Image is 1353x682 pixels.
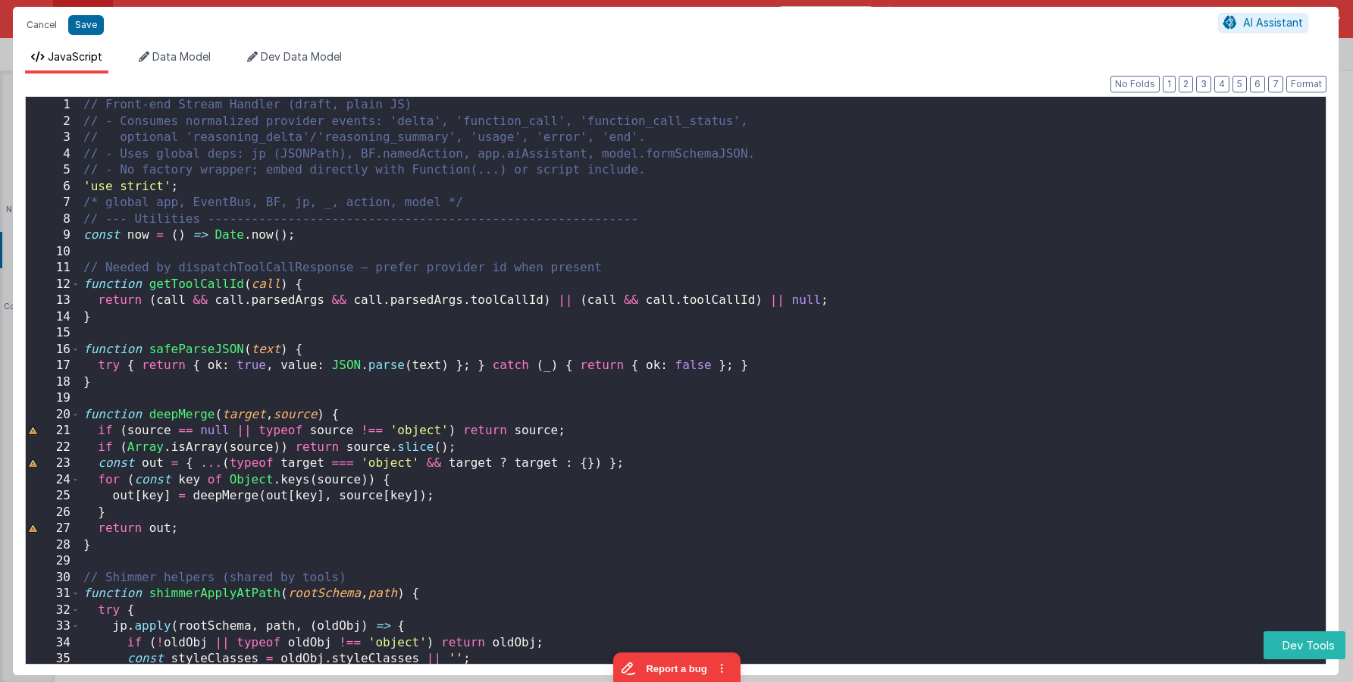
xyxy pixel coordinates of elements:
div: 30 [26,570,80,587]
div: 28 [26,537,80,554]
div: 22 [26,440,80,456]
button: 7 [1268,76,1283,92]
div: 24 [26,472,80,489]
div: 31 [26,586,80,602]
div: 33 [26,618,80,635]
button: Format [1286,76,1326,92]
div: 32 [26,602,80,619]
button: 5 [1232,76,1247,92]
button: 2 [1179,76,1193,92]
div: 4 [26,146,80,163]
span: Dev Data Model [261,50,342,63]
div: 19 [26,390,80,407]
div: 11 [26,260,80,277]
span: Data Model [152,50,211,63]
div: 3 [26,130,80,146]
div: 35 [26,651,80,668]
div: 34 [26,635,80,652]
div: 26 [26,505,80,521]
button: Save [68,15,104,35]
button: 4 [1214,76,1229,92]
div: 18 [26,374,80,391]
div: 1 [26,97,80,114]
div: 5 [26,162,80,179]
button: Dev Tools [1264,631,1345,659]
button: No Folds [1110,76,1160,92]
span: AI Assistant [1243,16,1303,29]
div: 14 [26,309,80,326]
div: 7 [26,195,80,211]
div: 29 [26,553,80,570]
div: 9 [26,227,80,244]
div: 6 [26,179,80,196]
button: AI Assistant [1218,13,1308,33]
button: 3 [1196,76,1211,92]
div: 21 [26,423,80,440]
div: 13 [26,293,80,309]
button: Cancel [19,14,64,36]
div: 27 [26,521,80,537]
button: 6 [1250,76,1265,92]
div: 8 [26,211,80,228]
div: 16 [26,342,80,358]
span: JavaScript [48,50,102,63]
div: 20 [26,407,80,424]
div: 17 [26,358,80,374]
button: 1 [1163,76,1176,92]
div: 12 [26,277,80,293]
div: 25 [26,488,80,505]
div: 2 [26,114,80,130]
div: 15 [26,325,80,342]
div: 10 [26,244,80,261]
div: 23 [26,455,80,472]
